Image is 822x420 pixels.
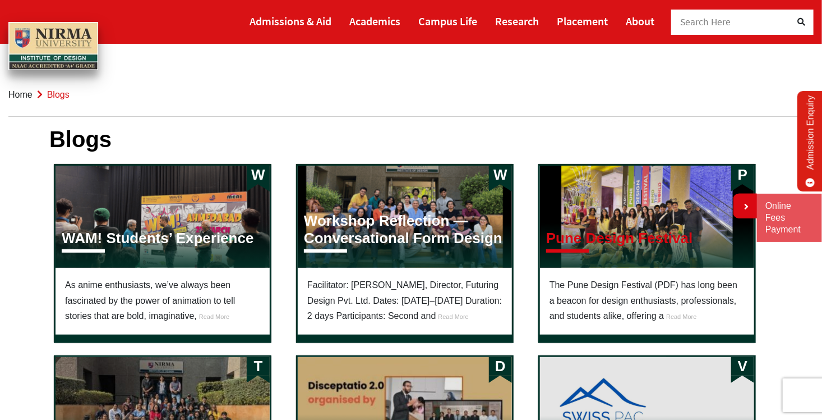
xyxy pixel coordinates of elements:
[47,90,70,99] span: Blogs
[626,10,654,33] a: About
[438,313,469,320] span: Read More
[765,200,814,235] a: Online Fees Payment
[8,90,33,99] a: Home
[8,73,814,117] nav: breadcrumb
[664,311,696,321] a: Read More
[250,10,331,33] a: Admissions & Aid
[49,126,773,153] h1: Blogs
[495,10,539,33] a: Research
[307,277,502,323] li: Facilitator: [PERSON_NAME], Director, Futuring Design Pvt. Ltd. Dates: [DATE]–[DATE] Duration: 2 ...
[436,311,469,321] a: Read More
[418,10,477,33] a: Campus Life
[546,230,693,247] a: Pune Design Festival
[8,22,98,70] img: main_logo
[199,313,229,320] span: Read More
[304,212,506,247] a: Workshop Reflection — Conversational Form Design
[349,10,400,33] a: Academics
[65,277,260,323] li: As anime enthusiasts, we’ve always been fascinated by the power of animation to tell stories that...
[557,10,608,33] a: Placement
[680,16,731,28] span: Search Here
[62,230,253,247] a: WAM! Students’ Experience
[666,313,696,320] span: Read More
[549,277,745,323] li: The Pune Design Festival (PDF) has long been a beacon for design enthusiasts, professionals, and ...
[197,311,229,321] a: Read More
